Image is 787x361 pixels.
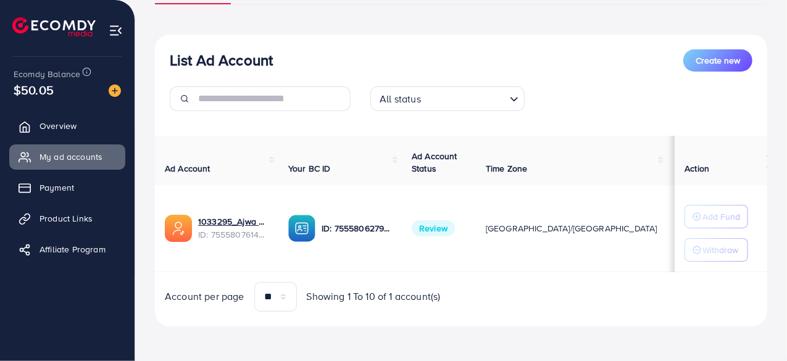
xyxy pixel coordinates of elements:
[198,228,269,241] span: ID: 7555807614962614290
[109,85,121,97] img: image
[165,289,244,304] span: Account per page
[9,206,125,231] a: Product Links
[40,151,102,163] span: My ad accounts
[425,88,505,108] input: Search for option
[322,221,392,236] p: ID: 7555806279568359431
[198,215,269,241] div: <span class='underline'>1033295_Ajwa Mart1_1759223615941</span></br>7555807614962614290
[412,150,457,175] span: Ad Account Status
[40,212,93,225] span: Product Links
[486,222,657,234] span: [GEOGRAPHIC_DATA]/[GEOGRAPHIC_DATA]
[9,237,125,262] a: Affiliate Program
[307,289,441,304] span: Showing 1 To 10 of 1 account(s)
[685,205,748,228] button: Add Fund
[14,81,54,99] span: $50.05
[702,209,740,224] p: Add Fund
[288,162,331,175] span: Your BC ID
[288,215,315,242] img: ic-ba-acc.ded83a64.svg
[198,215,269,228] a: 1033295_Ajwa Mart1_1759223615941
[165,215,192,242] img: ic-ads-acc.e4c84228.svg
[14,68,80,80] span: Ecomdy Balance
[170,51,273,69] h3: List Ad Account
[109,23,123,38] img: menu
[370,86,525,111] div: Search for option
[9,144,125,169] a: My ad accounts
[683,49,752,72] button: Create new
[412,220,455,236] span: Review
[685,238,748,262] button: Withdraw
[702,243,738,257] p: Withdraw
[40,181,74,194] span: Payment
[165,162,210,175] span: Ad Account
[40,120,77,132] span: Overview
[486,162,527,175] span: Time Zone
[685,162,709,175] span: Action
[696,54,740,67] span: Create new
[9,175,125,200] a: Payment
[377,90,423,108] span: All status
[12,17,96,36] img: logo
[735,305,778,352] iframe: Chat
[40,243,106,255] span: Affiliate Program
[9,114,125,138] a: Overview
